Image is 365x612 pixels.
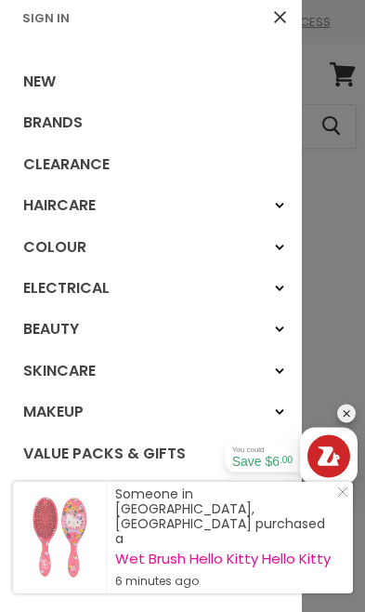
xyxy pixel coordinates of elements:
[330,486,348,505] a: Close Notification
[115,552,334,566] a: Wet Brush Hello Kitty Hello Kitty
[337,486,348,498] svg: Close Icon
[15,9,77,27] a: Sign In
[115,486,334,589] div: Someone in [GEOGRAPHIC_DATA], [GEOGRAPHIC_DATA] purchased a
[13,482,106,593] a: Visit product page
[115,574,334,589] small: 6 minutes ago
[9,7,56,53] button: Gorgias live chat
